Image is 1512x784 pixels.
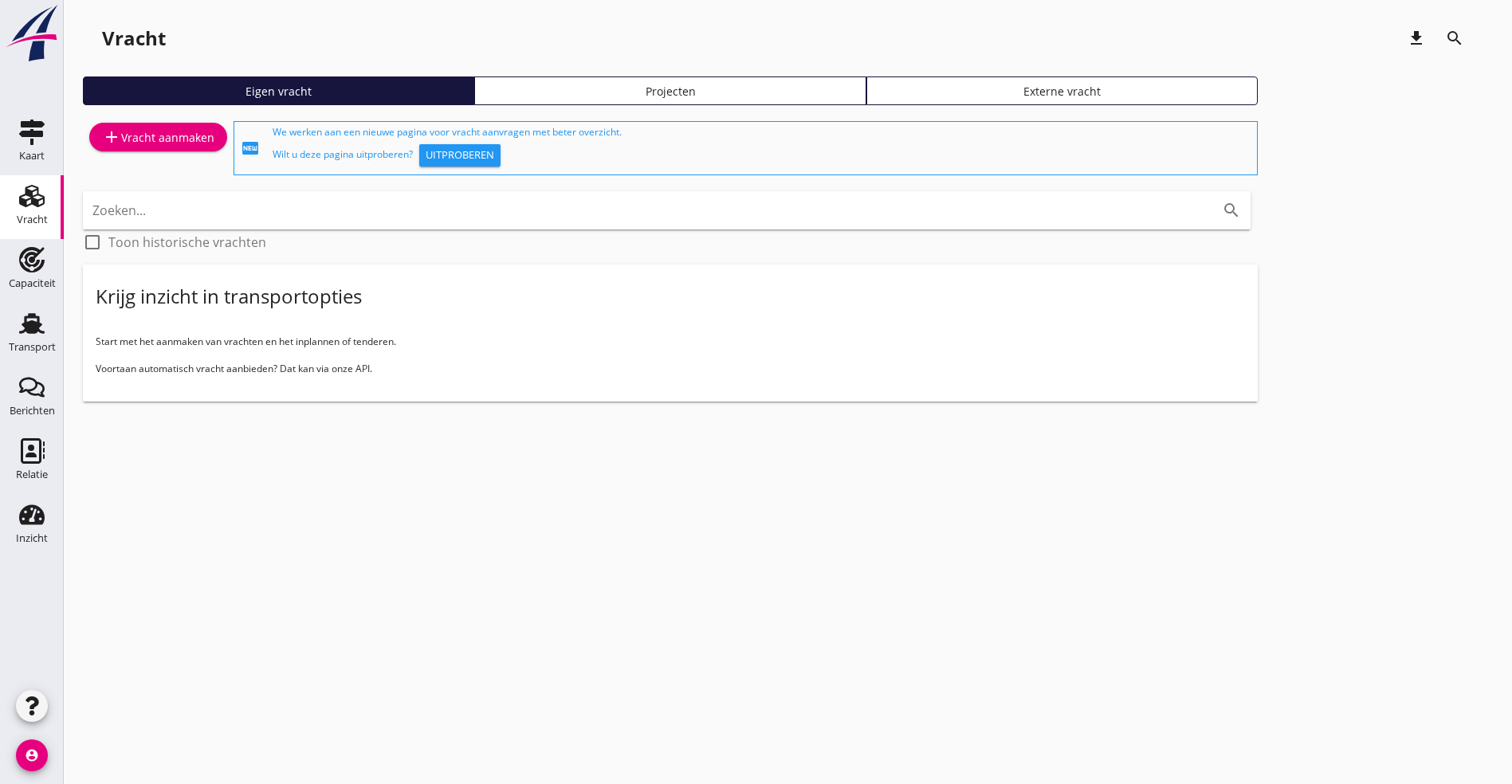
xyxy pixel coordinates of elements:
[10,406,55,416] div: Berichten
[419,144,501,167] button: Uitproberen
[273,125,1251,171] div: We werken aan een nieuwe pagina voor vracht aanvragen met beter overzicht. Wilt u deze pagina uit...
[241,139,260,158] i: fiber_new
[9,278,56,288] div: Capaciteit
[1407,29,1426,48] i: download
[481,83,858,100] div: Projecten
[474,76,866,105] a: Projecten
[89,123,227,151] a: Vracht aanmaken
[83,76,474,105] a: Eigen vracht
[102,127,121,147] i: add
[90,83,467,100] div: Eigen vracht
[96,335,1245,349] p: Start met het aanmaken van vrachten en het inplannen of tenderen.
[9,342,56,352] div: Transport
[102,127,214,147] div: Vracht aanmaken
[96,284,362,309] div: Krijg inzicht in transportopties
[92,198,1196,223] input: Zoeken...
[17,214,48,225] div: Vracht
[1222,201,1241,220] i: search
[102,25,166,51] div: Vracht
[3,4,61,63] img: logo-small.a267ee39.svg
[1445,29,1464,48] i: search
[16,533,48,543] div: Inzicht
[426,147,494,163] div: Uitproberen
[16,739,48,771] i: account_circle
[16,469,48,480] div: Relatie
[874,83,1251,100] div: Externe vracht
[19,151,45,161] div: Kaart
[96,362,1245,376] p: Voortaan automatisch vracht aanbieden? Dat kan via onze API.
[108,234,266,250] label: Toon historische vrachten
[866,76,1258,105] a: Externe vracht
